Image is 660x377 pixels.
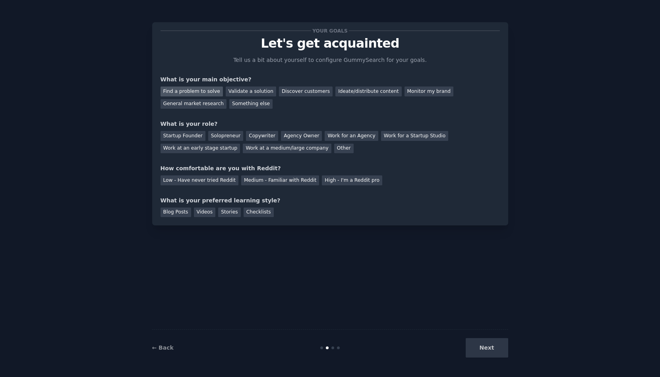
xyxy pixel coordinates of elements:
[161,196,500,205] div: What is your preferred learning style?
[161,131,205,141] div: Startup Founder
[241,175,319,185] div: Medium - Familiar with Reddit
[161,164,500,173] div: How comfortable are you with Reddit?
[405,87,453,96] div: Monitor my brand
[161,37,500,50] p: Let's get acquainted
[229,99,273,109] div: Something else
[334,144,354,154] div: Other
[218,208,240,217] div: Stories
[230,56,430,64] p: Tell us a bit about yourself to configure GummySearch for your goals.
[161,87,223,96] div: Find a problem to solve
[243,144,331,154] div: Work at a medium/large company
[161,144,240,154] div: Work at an early stage startup
[322,175,382,185] div: High - I'm a Reddit pro
[279,87,333,96] div: Discover customers
[152,344,174,351] a: ← Back
[161,208,191,217] div: Blog Posts
[335,87,401,96] div: Ideate/distribute content
[311,27,349,35] span: Your goals
[194,208,216,217] div: Videos
[381,131,448,141] div: Work for a Startup Studio
[161,175,238,185] div: Low - Have never tried Reddit
[208,131,243,141] div: Solopreneur
[161,120,500,128] div: What is your role?
[325,131,378,141] div: Work for an Agency
[226,87,276,96] div: Validate a solution
[244,208,274,217] div: Checklists
[246,131,278,141] div: Copywriter
[161,99,227,109] div: General market research
[161,75,500,84] div: What is your main objective?
[281,131,322,141] div: Agency Owner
